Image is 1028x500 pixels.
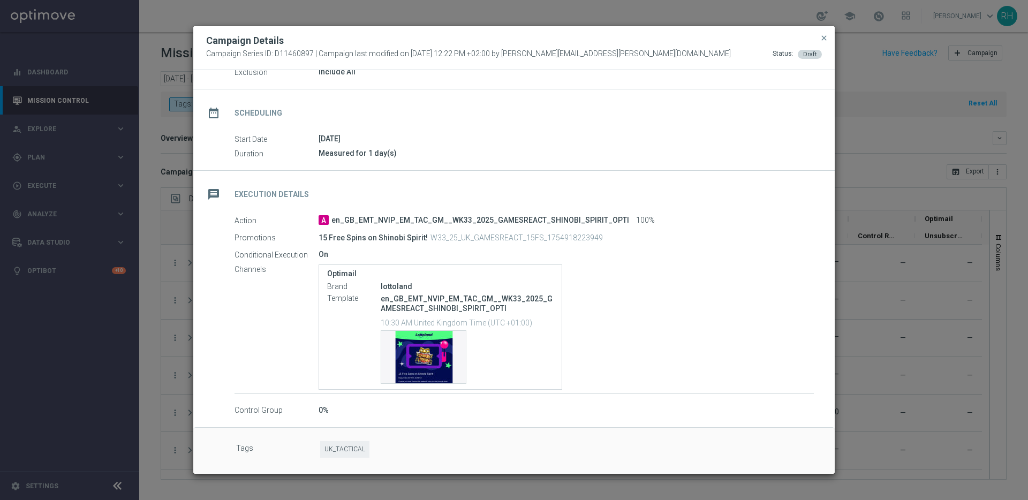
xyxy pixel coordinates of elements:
div: Measured for 1 day(s) [319,148,814,158]
label: Brand [327,282,381,292]
colored-tag: Draft [798,49,822,58]
label: Start Date [235,134,319,144]
label: Action [235,216,319,225]
label: Duration [235,149,319,158]
div: On [319,249,814,260]
label: Optimail [327,269,554,278]
p: 10:30 AM United Kingdom Time (UTC +01:00) [381,317,554,328]
i: date_range [204,103,223,123]
div: lottoland [381,281,554,292]
h2: Execution Details [235,190,309,200]
div: Status: [773,49,793,59]
label: Template [327,294,381,304]
label: Promotions [235,233,319,243]
p: en_GB_EMT_NVIP_EM_TAC_GM__WK33_2025_GAMESREACT_SHINOBI_SPIRIT_OPTI [381,294,554,313]
label: Exclusion [235,67,319,77]
span: en_GB_EMT_NVIP_EM_TAC_GM__WK33_2025_GAMESREACT_SHINOBI_SPIRIT_OPTI [331,216,629,225]
span: Draft [803,51,817,58]
label: Control Group [235,406,319,415]
p: 15 Free Spins on Shinobi Spirit! [319,233,428,243]
label: Channels [235,264,319,274]
div: 0% [319,405,814,415]
h2: Campaign Details [206,34,284,47]
h2: Scheduling [235,108,282,118]
span: 100% [636,216,655,225]
span: Campaign Series ID: D11460897 | Campaign last modified on [DATE] 12:22 PM +02:00 by [PERSON_NAME]... [206,49,731,59]
label: Conditional Execution [235,250,319,260]
span: A [319,215,329,225]
span: close [820,34,828,42]
p: W33_25_UK_GAMESREACT_15FS_1754918223949 [430,233,603,243]
label: Tags [236,441,320,458]
i: message [204,185,223,204]
div: Include All [319,66,814,77]
span: UK_TACTICAL [320,441,369,458]
div: [DATE] [319,133,814,144]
